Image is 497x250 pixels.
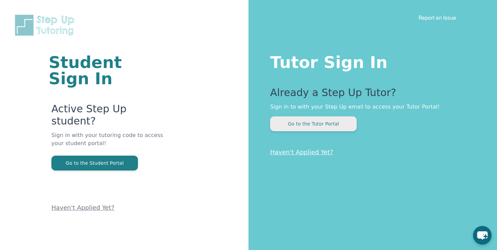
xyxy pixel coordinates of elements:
a: Report an Issue [419,14,456,21]
a: Haven't Applied Yet? [270,149,333,156]
h1: Student Sign In [49,54,167,87]
p: Active Step Up student? [51,103,167,131]
p: Sign in with your tutoring code to access your student portal! [51,131,167,156]
p: Sign in to with your Step Up email to access your Tutor Portal! [270,103,470,111]
p: Already a Step Up Tutor? [270,87,470,103]
button: Go to the Student Portal [51,156,138,171]
h1: Tutor Sign In [270,51,470,70]
img: Step Up Tutoring horizontal logo [14,14,78,37]
a: Go to the Student Portal [51,160,138,166]
a: Go to the Tutor Portal [270,120,357,127]
button: chat-button [473,226,492,245]
a: Haven't Applied Yet? [51,204,115,211]
button: Go to the Tutor Portal [270,116,357,131]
